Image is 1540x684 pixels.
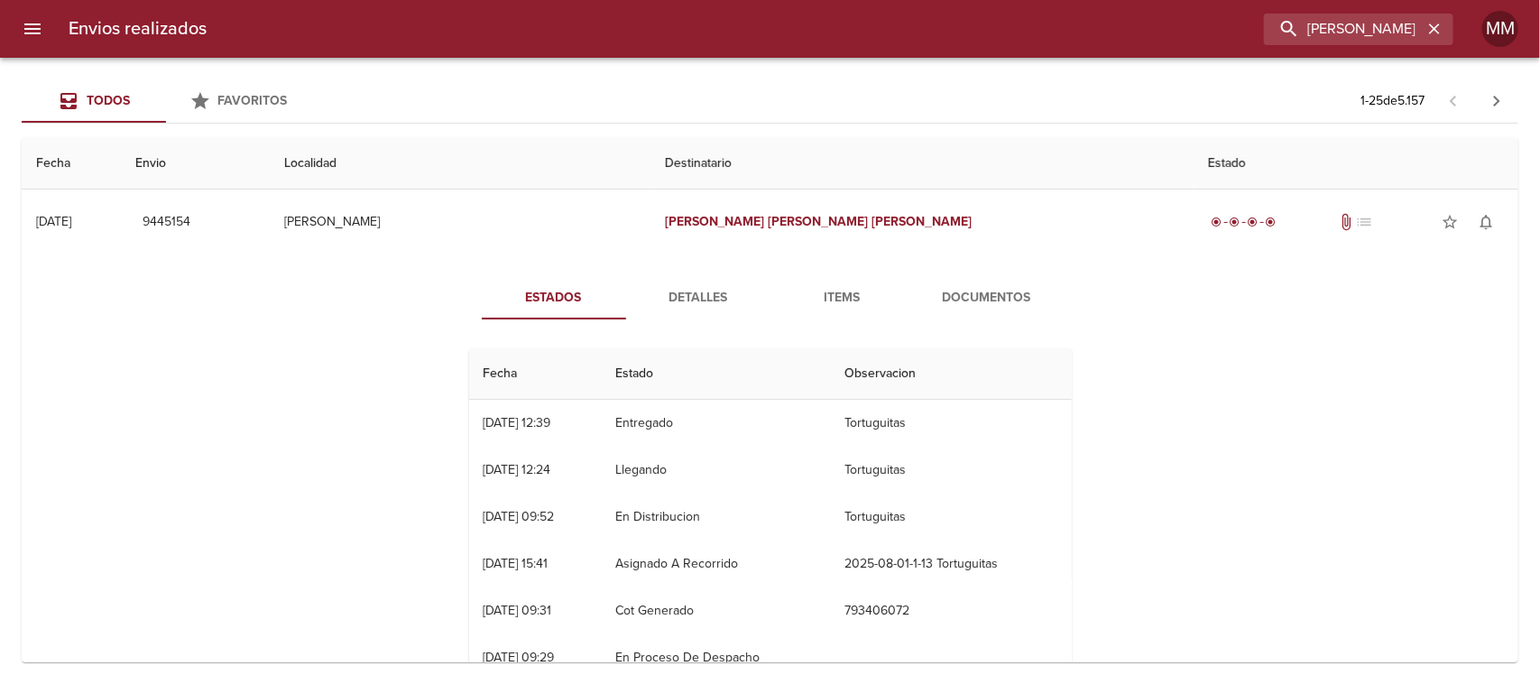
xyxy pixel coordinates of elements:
span: star_border [1441,213,1459,231]
p: 1 - 25 de 5.157 [1360,92,1425,110]
span: radio_button_checked [1230,217,1240,227]
span: Pagina anterior [1432,91,1475,109]
span: Favoritos [218,93,288,108]
td: Llegando [601,447,830,494]
div: [DATE] 12:24 [484,462,551,477]
div: [DATE] 15:41 [484,556,549,571]
td: Tortuguitas [830,494,1071,541]
td: Cot Generado [601,587,830,634]
td: Tortuguitas [830,400,1071,447]
div: [DATE] 12:39 [484,415,551,430]
div: [DATE] 09:52 [484,509,555,524]
td: [PERSON_NAME] [270,189,650,254]
div: Entregado [1208,213,1280,231]
span: radio_button_checked [1212,217,1222,227]
div: Abrir información de usuario [1482,11,1518,47]
th: Destinatario [650,138,1194,189]
div: MM [1482,11,1518,47]
th: Observacion [830,348,1071,400]
th: Estado [601,348,830,400]
td: En Distribucion [601,494,830,541]
th: Fecha [22,138,121,189]
div: [DATE] 09:29 [484,650,555,665]
table: Tabla de seguimiento [469,348,1072,681]
span: Tiene documentos adjuntos [1338,213,1356,231]
td: Tortuguitas [830,447,1071,494]
button: Agregar a favoritos [1432,204,1468,240]
td: En Proceso De Despacho [601,634,830,681]
button: Activar notificaciones [1468,204,1504,240]
span: Estados [493,287,615,310]
span: Documentos [926,287,1048,310]
span: Items [781,287,904,310]
div: [DATE] [36,214,71,229]
span: radio_button_checked [1266,217,1277,227]
em: [PERSON_NAME] [871,214,972,229]
button: menu [11,7,54,51]
em: [PERSON_NAME] [769,214,869,229]
button: 9445154 [135,206,198,239]
span: 9445154 [143,211,190,234]
span: No tiene pedido asociado [1356,213,1374,231]
td: 2025-08-01-1-13 Tortuguitas [830,541,1071,587]
th: Localidad [270,138,650,189]
em: [PERSON_NAME] [665,214,765,229]
div: Tabs detalle de guia [482,276,1059,319]
td: Asignado A Recorrido [601,541,830,587]
span: Pagina siguiente [1475,79,1518,123]
div: Tabs Envios [22,79,310,123]
th: Estado [1194,138,1518,189]
td: 793406072 [830,587,1071,634]
td: Entregado [601,400,830,447]
span: Detalles [637,287,760,310]
span: radio_button_checked [1248,217,1259,227]
th: Fecha [469,348,602,400]
h6: Envios realizados [69,14,207,43]
span: notifications_none [1477,213,1495,231]
div: [DATE] 09:31 [484,603,552,618]
input: buscar [1264,14,1423,45]
span: Todos [87,93,130,108]
th: Envio [121,138,270,189]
